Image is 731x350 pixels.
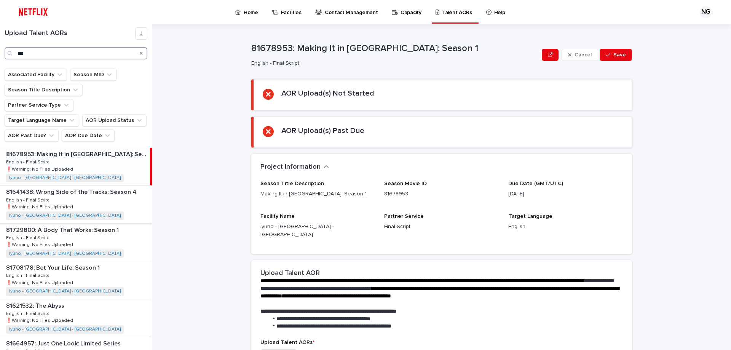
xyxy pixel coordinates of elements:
[6,165,75,172] p: ❗️Warning: No Files Uploaded
[508,190,623,198] p: [DATE]
[260,181,324,186] span: Season Title Description
[6,187,138,196] p: 81641438: Wrong Side of the Tracks: Season 4
[70,69,117,81] button: Season MID
[384,190,499,198] p: 81678953
[6,196,51,203] p: English - Final Script
[9,175,121,181] a: Iyuno - [GEOGRAPHIC_DATA] - [GEOGRAPHIC_DATA]
[5,129,59,142] button: AOR Past Due?
[384,181,427,186] span: Season Movie ID
[6,301,66,310] p: 81621532: The Abyss
[6,203,75,210] p: ❗️Warning: No Files Uploaded
[575,52,592,58] span: Cancel
[5,114,79,126] button: Target Language Name
[260,163,321,171] h2: Project Information
[6,310,51,316] p: English - Final Script
[9,327,121,332] a: Iyuno - [GEOGRAPHIC_DATA] - [GEOGRAPHIC_DATA]
[600,49,632,61] button: Save
[15,5,51,20] img: ifQbXi3ZQGMSEF7WDB7W
[6,234,51,241] p: English - Final Script
[251,60,536,67] p: English - Final Script
[5,99,73,111] button: Partner Service Type
[6,225,120,234] p: 81729800: A Body That Works: Season 1
[508,223,623,231] p: English
[9,251,121,256] a: Iyuno - [GEOGRAPHIC_DATA] - [GEOGRAPHIC_DATA]
[562,49,598,61] button: Cancel
[508,214,552,219] span: Target Language
[5,84,83,96] button: Season Title Description
[9,213,121,218] a: Iyuno - [GEOGRAPHIC_DATA] - [GEOGRAPHIC_DATA]
[62,129,115,142] button: AOR Due Date
[251,43,539,54] p: 81678953: Making It in [GEOGRAPHIC_DATA]: Season 1
[6,241,75,248] p: ❗️Warning: No Files Uploaded
[281,89,374,98] h2: AOR Upload(s) Not Started
[260,190,375,198] p: Making It in [GEOGRAPHIC_DATA]: Season 1
[6,272,51,278] p: English - Final Script
[6,149,148,158] p: 81678953: Making It in [GEOGRAPHIC_DATA]: Season 1
[260,223,375,239] p: Iyuno - [GEOGRAPHIC_DATA] - [GEOGRAPHIC_DATA]
[613,52,626,58] span: Save
[9,289,121,294] a: Iyuno - [GEOGRAPHIC_DATA] - [GEOGRAPHIC_DATA]
[260,340,314,345] span: Upload Talent AORs
[260,269,320,278] h2: Upload Talent AOR
[260,214,295,219] span: Facility Name
[384,214,424,219] span: Partner Service
[6,339,122,347] p: 81664957: Just One Look: Limited Series
[6,279,75,286] p: ❗️Warning: No Files Uploaded
[384,223,499,231] p: Final Script
[6,316,75,323] p: ❗️Warning: No Files Uploaded
[281,126,364,135] h2: AOR Upload(s) Past Due
[260,163,329,171] button: Project Information
[508,181,563,186] span: Due Date (GMT/UTC)
[82,114,147,126] button: AOR Upload Status
[5,29,135,38] h1: Upload Talent AORs
[700,6,712,18] div: NG
[5,69,67,81] button: Associated Facility
[6,263,101,272] p: 81708178: Bet Your Life: Season 1
[6,158,51,165] p: English - Final Script
[5,47,147,59] input: Search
